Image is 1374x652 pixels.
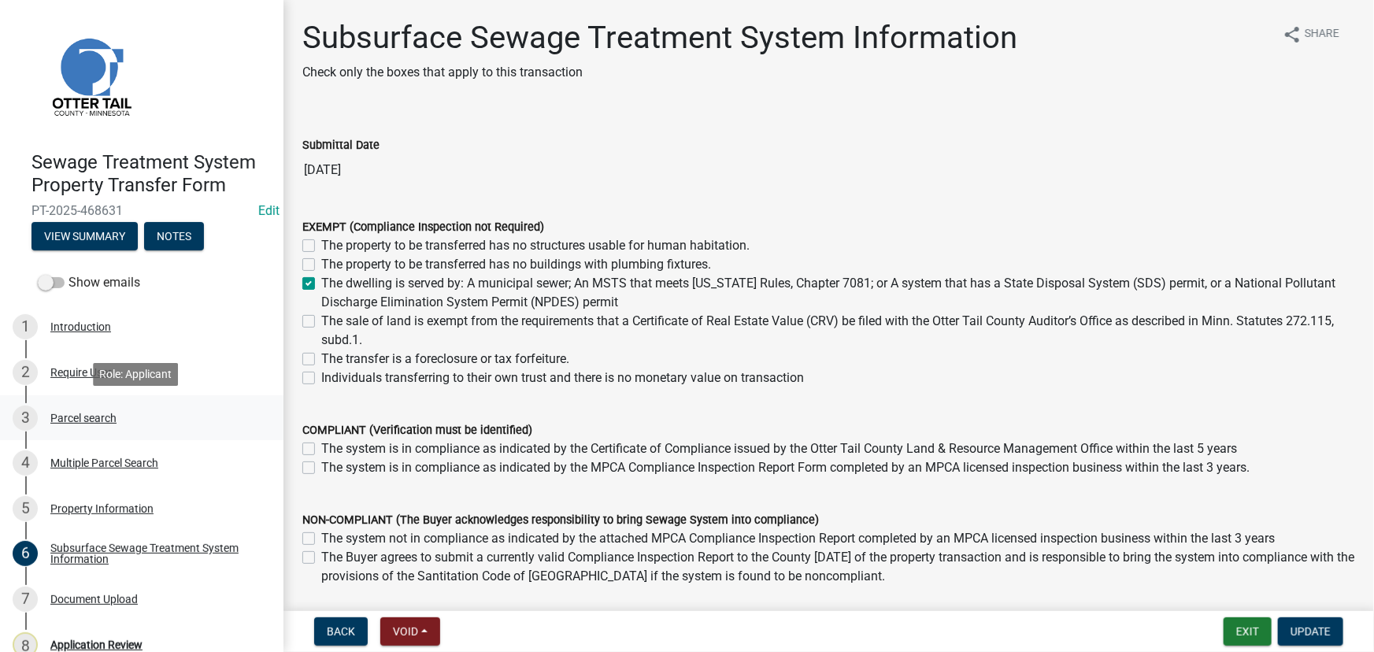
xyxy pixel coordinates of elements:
label: Individuals transferring to their own trust and there is no monetary value on transaction [321,369,804,387]
button: shareShare [1270,19,1352,50]
img: Otter Tail County, Minnesota [31,17,150,135]
span: Void [393,625,418,638]
span: PT-2025-468631 [31,203,252,218]
wm-modal-confirm: Notes [144,231,204,243]
span: Update [1291,625,1331,638]
label: The transfer is a foreclosure or tax forfeiture. [321,350,569,369]
span: Share [1305,25,1339,44]
wm-modal-confirm: Edit Application Number [258,203,280,218]
div: 5 [13,496,38,521]
label: The Buyer agrees to submit a currently valid Compliance Inspection Report to the County [DATE] of... [321,548,1355,586]
a: Edit [258,203,280,218]
label: Submittal Date [302,140,380,151]
label: The property to be transferred has no structures usable for human habitation. [321,236,750,255]
span: Back [327,625,355,638]
label: Show emails [38,273,140,292]
p: Check only the boxes that apply to this transaction [302,63,1017,82]
div: 3 [13,406,38,431]
label: COMPLIANT (Verification must be identified) [302,425,532,436]
button: Exit [1224,617,1272,646]
div: 1 [13,314,38,339]
div: 6 [13,541,38,566]
div: 2 [13,360,38,385]
label: NON-COMPLIANT (The Buyer acknowledges responsibility to bring Sewage System into compliance) [302,515,819,526]
button: Void [380,617,440,646]
div: Require User [50,367,112,378]
i: share [1283,25,1302,44]
label: The dwelling is served by: A municipal sewer; An MSTS that meets [US_STATE] Rules, Chapter 7081; ... [321,274,1355,312]
h1: Subsurface Sewage Treatment System Information [302,19,1017,57]
wm-modal-confirm: Summary [31,231,138,243]
label: The system is in compliance as indicated by the Certificate of Compliance issued by the Otter Tai... [321,439,1237,458]
div: Property Information [50,503,154,514]
label: The system not in compliance as indicated by the attached MPCA Compliance Inspection Report compl... [321,529,1275,548]
div: Multiple Parcel Search [50,458,158,469]
label: The property to be transferred has no buildings with plumbing fixtures. [321,255,711,274]
div: Subsurface Sewage Treatment System Information [50,543,258,565]
div: Parcel search [50,413,117,424]
label: EXEMPT (Compliance Inspection not Required) [302,222,544,233]
label: The sale of land is exempt from the requirements that a Certificate of Real Estate Value (CRV) be... [321,312,1355,350]
button: Update [1278,617,1343,646]
div: Document Upload [50,594,138,605]
button: Back [314,617,368,646]
button: View Summary [31,222,138,250]
h4: Sewage Treatment System Property Transfer Form [31,151,271,197]
div: Application Review [50,639,143,650]
div: 4 [13,450,38,476]
button: Notes [144,222,204,250]
div: Introduction [50,321,111,332]
label: The system is in compliance as indicated by the MPCA Compliance Inspection Report Form completed ... [321,458,1250,477]
div: Role: Applicant [93,363,178,386]
div: 7 [13,587,38,612]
